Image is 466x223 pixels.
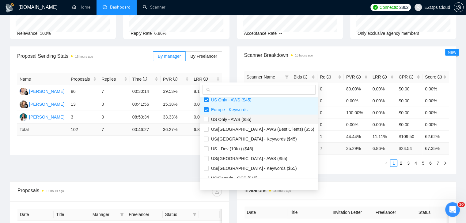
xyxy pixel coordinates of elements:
span: dashboard [103,5,107,9]
td: 0.00% [422,83,449,95]
th: Name [17,73,68,85]
td: $0.00 [396,119,422,130]
td: 0.00% [422,119,449,130]
td: 08:50:34 [130,111,161,124]
span: user [416,5,420,9]
span: filter [119,210,125,219]
span: US/[GEOGRAPHIC_DATA] - AWS (Best Clients) ($55) [209,127,314,132]
td: 80.00% [344,83,370,95]
div: [PERSON_NAME] [29,88,64,95]
td: 0.00% [191,111,222,124]
button: right [441,159,449,167]
th: Date [244,207,287,218]
span: Scanner Breakdown [244,51,449,59]
span: Score [425,75,441,79]
span: US/[GEOGRAPHIC_DATA] - Keywords ($45) [209,137,297,141]
a: 1 [390,160,397,166]
img: TA [20,113,27,121]
a: AJ[PERSON_NAME] [20,89,64,93]
td: 62.62% [422,130,449,142]
li: 6 [427,159,434,167]
td: $0.00 [396,95,422,107]
td: 102 [68,124,99,136]
li: Previous Page [383,159,390,167]
td: 0 [317,83,344,95]
img: logo [5,3,15,13]
td: 0.00% [370,83,396,95]
td: 1 [317,130,344,142]
div: [PERSON_NAME] [29,114,64,120]
td: 0.00% [344,119,370,130]
td: 0 [99,111,130,124]
td: 44.44% [344,130,370,142]
span: left [385,161,388,165]
span: US/[GEOGRAPHIC_DATA] - AWS ($55) [209,156,287,161]
span: info-circle [382,75,387,79]
span: 100% [40,31,51,36]
th: Title [287,207,330,218]
th: Proposals [68,73,99,85]
td: 0 [99,98,130,111]
td: 39.53% [161,85,191,98]
span: Status [165,211,190,218]
button: download [212,187,222,196]
td: 0.00% [344,95,370,107]
span: Manager [93,211,118,218]
a: homeHome [72,5,90,10]
li: Next Page [441,159,449,167]
span: 6.86% [154,31,167,36]
span: Time [132,77,147,82]
td: 33.33% [161,111,191,124]
th: Freelancer [126,209,162,221]
span: Invitations [244,187,449,194]
td: 0.00% [370,119,396,130]
span: US/[GEOGRAPHIC_DATA] - Keywords ($55) [209,166,297,171]
span: US - Dev (10k+) ($45) [209,146,253,151]
span: info-circle [356,75,361,79]
td: 0.00% [370,107,396,119]
span: Replies [101,76,123,82]
a: 2 [398,160,404,166]
span: 2862 [399,4,408,11]
span: CPR [399,75,413,79]
span: LRR [373,75,387,79]
a: 5 [420,160,426,166]
th: Freelancer [373,207,416,218]
span: search [206,88,210,92]
span: info-circle [327,75,331,79]
span: Reply Rate [131,31,152,36]
td: 0.00% [422,107,449,119]
a: 7 [434,160,441,166]
img: upwork-logo.png [373,5,378,10]
span: Scanner Name [247,75,275,79]
td: 00:46:27 [130,124,161,136]
td: 00:30:14 [130,85,161,98]
th: Manager [90,209,126,221]
span: New [448,50,456,55]
a: 4 [412,160,419,166]
img: gigradar-bm.png [24,104,28,108]
span: right [443,161,447,165]
td: 6.86 % [191,124,222,136]
td: 7 [99,85,130,98]
span: info-circle [203,77,208,81]
li: 3 [405,159,412,167]
td: 0 [317,95,344,107]
th: Replies [99,73,130,85]
span: Proposal Sending Stats [17,52,153,60]
td: 15.38% [161,98,191,111]
span: US Only - AWS ($55) [209,117,252,122]
span: setting [454,5,463,10]
td: 35.29 % [344,142,370,154]
a: searchScanner [143,5,165,10]
th: Date [17,209,54,221]
time: 16 hours ago [75,55,93,58]
td: 3 [68,111,99,124]
img: gigradar-bm.png [24,91,28,95]
span: filter [285,75,289,79]
span: Re [320,75,331,79]
a: TA[PERSON_NAME] [20,114,64,119]
img: NK [20,101,27,108]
